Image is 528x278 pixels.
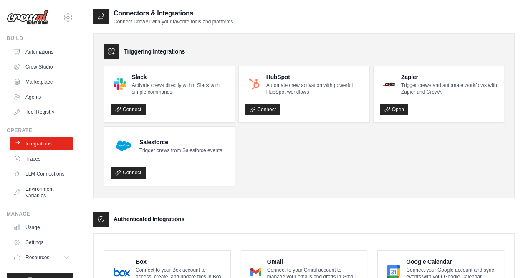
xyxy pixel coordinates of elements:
h3: Triggering Integrations [124,47,185,56]
a: Usage [10,221,73,234]
img: Slack Logo [114,78,126,90]
a: Agents [10,90,73,104]
a: Connect [111,104,146,115]
img: HubSpot Logo [248,78,260,90]
div: Build [7,35,73,42]
a: Automations [10,45,73,59]
a: Environment Variables [10,182,73,202]
p: Connect CrewAI with your favorite tools and platforms [114,18,233,25]
p: Trigger crews and automate workflows with Zapier and CrewAI [401,82,497,95]
h4: Gmail [267,258,361,266]
span: Resources [25,254,49,261]
h4: Google Calendar [406,258,497,266]
div: Manage [7,211,73,217]
h4: Salesforce [139,138,222,146]
img: Zapier Logo [383,82,395,87]
p: Activate crews directly within Slack with simple commands [132,82,228,95]
a: Open [380,104,408,115]
a: LLM Connections [10,167,73,181]
p: Trigger crews from Salesforce events [139,147,222,154]
a: Marketplace [10,75,73,89]
a: Connect [245,104,280,115]
div: Operate [7,127,73,134]
h4: Zapier [401,73,497,81]
h4: HubSpot [266,73,363,81]
a: Tool Registry [10,105,73,119]
button: Resources [10,251,73,264]
iframe: Chat Widget [486,238,528,278]
h4: Slack [132,73,228,81]
h3: Authenticated Integrations [114,215,184,223]
img: Logo [7,10,48,26]
a: Connect [111,167,146,179]
a: Settings [10,236,73,249]
h2: Connectors & Integrations [114,8,233,18]
a: Traces [10,152,73,166]
a: Integrations [10,137,73,150]
p: Automate crew activation with powerful HubSpot workflows [266,82,363,95]
img: Salesforce Logo [114,136,134,156]
h4: Box [136,258,224,266]
a: Crew Studio [10,60,73,74]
